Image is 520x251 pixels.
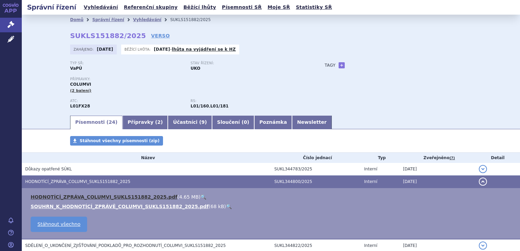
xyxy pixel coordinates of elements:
a: Písemnosti (24) [70,116,123,129]
a: Statistiky SŘ [294,3,334,12]
th: Typ [361,153,400,163]
span: HODNOTÍCÍ_ZPRÁVA_COLUMVI_SUKLS151882_2025 [25,179,130,184]
a: SOUHRN_K_HODNOTÍCÍ_ZPRÁVĚ_COLUMVI_SUKLS151882_2025.pdf [31,204,209,209]
span: 0 [244,119,247,125]
li: ( ) [31,203,513,210]
span: 24 [109,119,115,125]
a: Písemnosti SŘ [220,3,264,12]
strong: UKO [191,66,200,71]
p: Stav řízení: [191,61,304,65]
strong: [DATE] [97,47,113,52]
span: Důkazy opatřené SÚKL [25,167,72,171]
p: ATC: [70,99,184,103]
th: Zveřejněno [400,153,475,163]
strong: monoklonální protilátky a konjugáty protilátka – léčivo [191,104,209,108]
a: Poznámka [254,116,292,129]
li: SUKLS151882/2025 [170,15,220,25]
th: Detail [475,153,520,163]
abbr: (?) [450,156,455,161]
button: detail [479,241,487,250]
p: Typ SŘ: [70,61,184,65]
a: Moje SŘ [265,3,292,12]
a: Domů [70,17,83,22]
a: Účastníci (9) [168,116,212,129]
button: detail [479,165,487,173]
th: Název [22,153,271,163]
a: HODNOTÍCÍ_ZPRÁVA_COLUMVI_SUKLS151882_2025.pdf [31,194,177,200]
strong: glofitamab pro indikaci relabující / refrakterní difuzní velkobuněčný B-lymfom (DLBCL) [210,104,229,108]
span: 9 [201,119,205,125]
a: Referenční skupiny [122,3,180,12]
a: Běžící lhůty [181,3,218,12]
span: Interní [364,167,377,171]
a: 🔍 [200,194,206,200]
strong: VaPÚ [70,66,82,71]
p: RS: [191,99,304,103]
a: Vyhledávání [133,17,161,22]
a: Stáhnout všechno [31,217,87,232]
span: Zahájeno: [74,47,95,52]
span: 68 kB [211,204,224,209]
a: Newsletter [292,116,332,129]
span: Stáhnout všechny písemnosti (zip) [80,138,160,143]
button: detail [479,178,487,186]
p: - [154,47,236,52]
span: SDĚLENÍ_O_UKONČENÍ_ZJIŠŤOVÁNÍ_PODKLADŮ_PRO_ROZHODNUTÍ_COLUMVI_SUKLS151882_2025 [25,243,226,248]
p: Přípravky: [70,77,311,81]
span: (2 balení) [70,88,92,93]
span: Běžící lhůta: [125,47,152,52]
a: lhůta na vyjádření se k HZ [172,47,236,52]
a: 🔍 [226,204,232,209]
span: COLUMVI [70,82,91,87]
a: + [339,62,345,68]
h3: Tagy [325,61,336,69]
a: Přípravky (2) [123,116,168,129]
span: 2 [157,119,161,125]
a: Sloučení (0) [212,116,254,129]
a: Stáhnout všechny písemnosti (zip) [70,136,163,146]
td: [DATE] [400,175,475,188]
a: Správní řízení [92,17,124,22]
td: SUKL344783/2025 [271,163,361,175]
h2: Správní řízení [22,2,82,12]
strong: GLOFITAMAB [70,104,90,108]
th: Číslo jednací [271,153,361,163]
div: , [191,99,311,109]
strong: SUKLS151882/2025 [70,32,146,40]
a: Vyhledávání [82,3,120,12]
span: Interní [364,179,377,184]
li: ( ) [31,194,513,200]
span: 4.65 MB [179,194,198,200]
strong: [DATE] [154,47,170,52]
a: VERSO [151,32,170,39]
td: [DATE] [400,163,475,175]
span: Interní [364,243,377,248]
td: SUKL344800/2025 [271,175,361,188]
